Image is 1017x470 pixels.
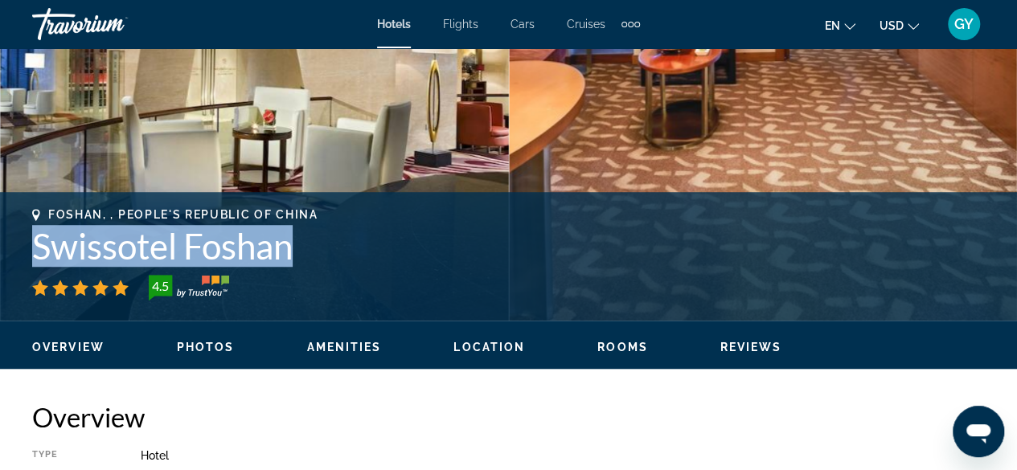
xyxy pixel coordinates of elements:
a: Hotels [377,18,411,31]
button: Extra navigation items [621,11,640,37]
span: Overview [32,341,105,354]
button: Reviews [720,340,782,354]
button: User Menu [943,7,985,41]
span: USD [880,19,904,32]
a: Cars [511,18,535,31]
button: Change language [825,14,855,37]
span: Rooms [597,341,648,354]
button: Amenities [306,340,381,354]
button: Photos [177,340,235,354]
span: en [825,19,840,32]
a: Travorium [32,3,193,45]
a: Cruises [567,18,605,31]
iframe: Кнопка запуска окна обмена сообщениями [953,406,1004,457]
h1: Swissotel Foshan [32,225,985,267]
div: Type [32,449,100,462]
h2: Overview [32,401,985,433]
span: Location [453,341,525,354]
div: Hotel [141,449,985,462]
span: Photos [177,341,235,354]
div: 4.5 [144,276,176,296]
button: Change currency [880,14,919,37]
button: Location [453,340,525,354]
span: Amenities [306,341,381,354]
button: Rooms [597,340,648,354]
img: trustyou-badge-hor.svg [149,275,229,300]
a: Flights [443,18,478,31]
span: Foshan, , People's Republic of China [48,208,318,221]
span: GY [954,16,974,32]
span: Reviews [720,341,782,354]
button: Overview [32,340,105,354]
